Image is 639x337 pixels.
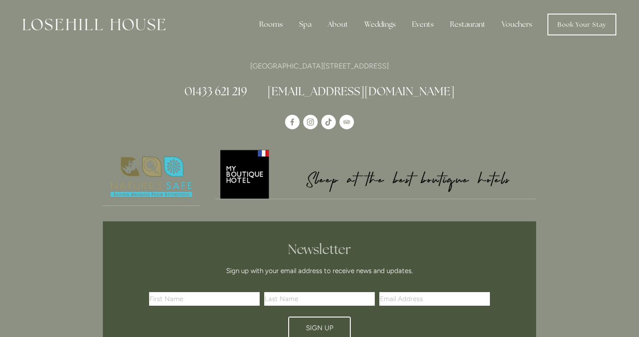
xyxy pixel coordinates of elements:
div: About [320,15,355,34]
p: [GEOGRAPHIC_DATA][STREET_ADDRESS] [103,60,536,72]
div: Weddings [357,15,403,34]
img: My Boutique Hotel - Logo [215,148,537,199]
a: Book Your Stay [547,14,616,35]
a: Nature's Safe - Logo [103,148,200,206]
a: Instagram [303,115,318,129]
a: TripAdvisor [339,115,354,129]
p: Sign up with your email address to receive news and updates. [152,265,487,276]
a: Vouchers [494,15,539,34]
div: Restaurant [443,15,493,34]
a: Losehill House Hotel & Spa [285,115,300,129]
a: My Boutique Hotel - Logo [215,148,537,199]
a: TikTok [321,115,336,129]
h2: Newsletter [152,241,487,258]
div: Spa [292,15,319,34]
img: Losehill House [23,19,165,30]
input: Email Address [379,292,490,306]
span: Sign Up [306,324,334,332]
div: Events [405,15,441,34]
input: First Name [149,292,260,306]
img: Nature's Safe - Logo [103,148,200,205]
input: Last Name [264,292,375,306]
a: 01433 621 219 [184,84,247,98]
a: [EMAIL_ADDRESS][DOMAIN_NAME] [267,84,455,98]
div: Rooms [252,15,290,34]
